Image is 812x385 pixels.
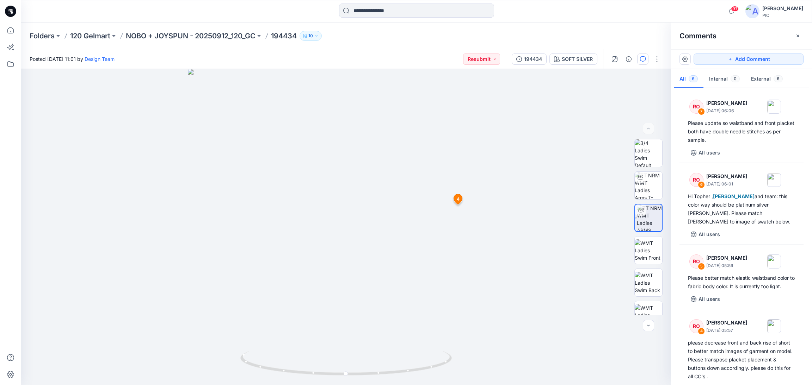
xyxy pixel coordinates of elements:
[699,295,720,303] p: All users
[635,172,662,199] img: TT NRM WMT Ladies Arms T-POSE
[698,328,705,335] div: 4
[698,181,705,188] div: 6
[731,6,739,12] span: 97
[30,31,55,41] a: Folders
[689,173,703,187] div: RO
[689,254,703,269] div: RO
[698,108,705,115] div: 7
[300,31,322,41] button: 10
[688,274,795,291] div: Please better match elastic waistband color to fabric body color. It is currently too light.
[70,31,110,41] a: 120 Gelmart
[706,99,747,107] p: [PERSON_NAME]
[271,31,297,41] p: 194434
[688,294,723,305] button: All users
[762,13,803,18] div: PIC
[706,262,747,269] p: [DATE] 05:59
[706,327,747,334] p: [DATE] 05:57
[688,339,795,381] div: please decrease front and back rise of short to better match images of garment on model. Please t...
[689,319,703,333] div: RO
[731,75,740,82] span: 0
[635,272,662,294] img: WMT Ladies Swim Back
[512,53,547,65] button: 194434
[713,193,755,199] span: [PERSON_NAME]
[635,139,662,167] img: 3/4 Ladies Swim Default
[635,239,662,261] img: WMT Ladies Swim Front
[126,31,256,41] a: NOBO + JOYSPUN - 20250912_120_GC
[706,181,747,188] p: [DATE] 06:01
[635,304,662,326] img: WMT Ladies Swim Left
[674,70,703,88] button: All
[689,100,703,114] div: RO
[30,55,115,63] span: Posted [DATE] 11:01 by
[706,254,747,262] p: [PERSON_NAME]
[688,147,723,158] button: All users
[308,32,313,40] p: 10
[562,55,593,63] div: SOFT SILVER
[745,70,788,88] button: External
[688,229,723,240] button: All users
[689,75,698,82] span: 6
[706,172,747,181] p: [PERSON_NAME]
[699,230,720,239] p: All users
[694,53,804,65] button: Add Comment
[524,55,542,63] div: 194434
[745,4,759,18] img: avatar
[85,56,115,62] a: Design Team
[637,204,662,231] img: TT NRM WMT Ladies ARMS DOWN
[706,107,747,114] p: [DATE] 06:06
[623,53,634,65] button: Details
[679,32,716,40] h2: Comments
[774,75,783,82] span: 6
[549,53,597,65] button: SOFT SILVER
[688,119,795,144] div: Please update so waistband and front placket both have double needle stitches as per sample.
[706,318,747,327] p: [PERSON_NAME]
[699,149,720,157] p: All users
[703,70,745,88] button: Internal
[698,263,705,270] div: 5
[762,4,803,13] div: [PERSON_NAME]
[688,192,795,226] div: Hi Topher , and team: this color way should be platinum silver [PERSON_NAME]. Please match [PERSO...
